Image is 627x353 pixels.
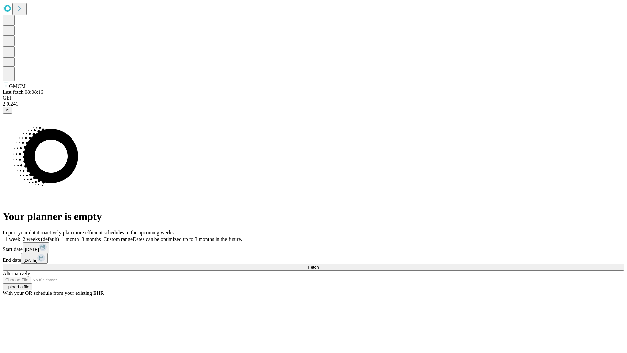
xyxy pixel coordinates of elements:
[3,242,624,253] div: Start date
[104,236,133,242] span: Custom range
[3,101,624,107] div: 2.0.241
[133,236,242,242] span: Dates can be optimized up to 3 months in the future.
[82,236,101,242] span: 3 months
[62,236,79,242] span: 1 month
[9,83,26,89] span: GMCM
[5,108,10,113] span: @
[3,264,624,271] button: Fetch
[3,253,624,264] div: End date
[3,230,38,235] span: Import your data
[23,242,49,253] button: [DATE]
[24,258,37,263] span: [DATE]
[21,253,48,264] button: [DATE]
[3,290,104,296] span: With your OR schedule from your existing EHR
[3,283,32,290] button: Upload a file
[3,95,624,101] div: GEI
[3,210,624,223] h1: Your planner is empty
[23,236,59,242] span: 2 weeks (default)
[38,230,175,235] span: Proactively plan more efficient schedules in the upcoming weeks.
[3,107,12,114] button: @
[3,89,43,95] span: Last fetch: 08:08:16
[308,265,319,270] span: Fetch
[3,271,30,276] span: Alternatively
[5,236,20,242] span: 1 week
[25,247,39,252] span: [DATE]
